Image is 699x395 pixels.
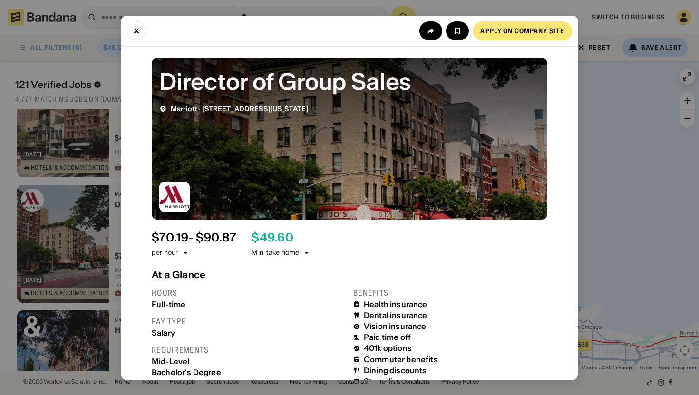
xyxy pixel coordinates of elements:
div: Dental insurance [364,310,427,319]
div: At a Glance [152,269,547,280]
div: Health insurance [364,299,427,308]
div: Full-time [152,299,346,308]
div: Mid-Level [152,356,346,366]
div: Pay type [152,316,346,326]
div: Requirements [152,345,346,355]
div: $ 49.60 [252,231,293,244]
span: Marriott [171,104,197,113]
button: Close [127,21,146,40]
div: Benefits [353,288,547,298]
div: $ 70.19 - $90.87 [152,231,236,244]
div: Vision insurance [364,322,427,331]
div: Store discounts [364,377,423,386]
div: · [171,105,308,113]
div: Salary [152,328,346,337]
div: Paid time off [364,333,411,342]
div: Hours [152,288,346,298]
div: Apply on company site [480,27,564,34]
span: [STREET_ADDRESS][US_STATE] [202,104,309,113]
img: Marriott logo [159,181,190,212]
div: per hour [152,248,178,258]
div: Min. take home [252,248,311,258]
div: Commuter benefits [364,355,438,364]
div: Dining discounts [364,366,427,375]
div: 401k options [364,344,412,353]
div: Bachelor's Degree [152,367,346,376]
div: Director of Group Sales [159,65,540,97]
